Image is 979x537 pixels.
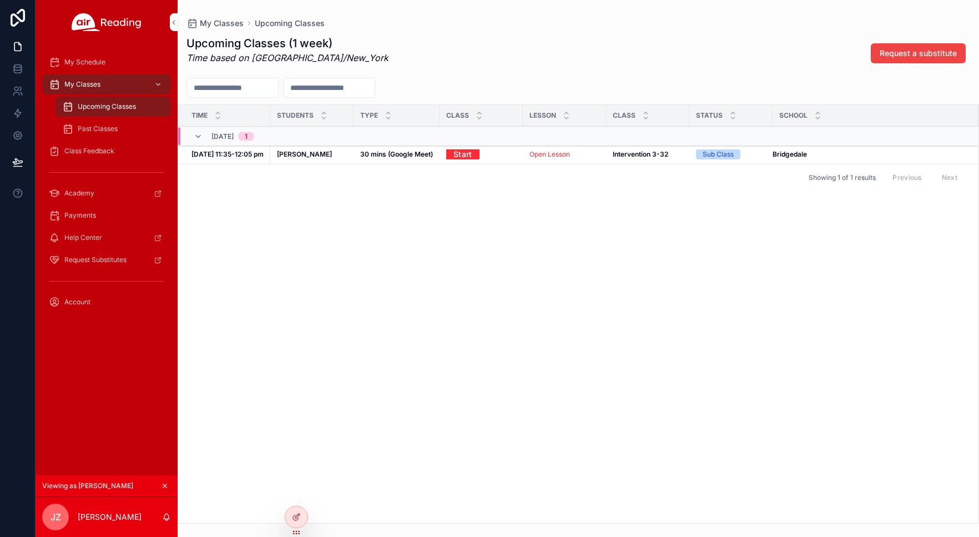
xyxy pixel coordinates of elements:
[78,124,118,133] span: Past Classes
[200,18,244,29] span: My Classes
[42,183,171,203] a: Academy
[78,102,136,111] span: Upcoming Classes
[64,233,102,242] span: Help Center
[255,18,325,29] a: Upcoming Classes
[186,36,388,51] h1: Upcoming Classes (1 week)
[42,228,171,248] a: Help Center
[64,298,90,307] span: Account
[64,58,105,67] span: My Schedule
[446,111,469,120] span: Class
[64,189,94,198] span: Academy
[703,149,734,159] div: Sub Class
[42,205,171,225] a: Payments
[186,18,244,29] a: My Classes
[773,150,807,158] strong: Bridgedale
[613,150,683,159] a: Intervention 3-32
[529,150,570,158] a: Open Lesson
[64,80,100,89] span: My Classes
[42,292,171,312] a: Account
[72,13,142,31] img: App logo
[360,150,433,158] strong: 30 mins (Google Meet)
[360,150,433,159] a: 30 mins (Google Meet)
[809,173,876,182] span: Showing 1 of 1 results
[64,147,114,155] span: Class Feedback
[64,255,127,264] span: Request Substitutes
[36,44,178,327] div: scrollable content
[446,149,516,159] a: Start
[277,150,347,159] a: [PERSON_NAME]
[186,52,388,63] em: Time based on [GEOGRAPHIC_DATA]/New_York
[613,111,635,120] span: Class
[529,150,599,159] a: Open Lesson
[42,52,171,72] a: My Schedule
[773,150,965,159] a: Bridgedale
[55,97,171,117] a: Upcoming Classes
[880,48,957,59] span: Request a substitute
[277,111,314,120] span: Students
[191,150,264,159] a: [DATE] 11:35-12:05 pm
[55,119,171,139] a: Past Classes
[42,250,171,270] a: Request Substitutes
[42,141,171,161] a: Class Feedback
[42,481,133,490] span: Viewing as [PERSON_NAME]
[51,510,61,524] span: JZ
[360,111,378,120] span: Type
[78,511,142,523] p: [PERSON_NAME]
[871,43,966,63] button: Request a substitute
[42,74,171,94] a: My Classes
[446,145,480,163] a: Start
[245,132,248,141] div: 1
[529,111,556,120] span: Lesson
[779,111,808,120] span: School
[613,150,668,158] strong: Intervention 3-32
[277,150,332,158] strong: [PERSON_NAME]
[211,132,234,141] span: [DATE]
[696,111,723,120] span: Status
[64,211,96,220] span: Payments
[696,149,766,159] a: Sub Class
[191,150,264,158] strong: [DATE] 11:35-12:05 pm
[191,111,208,120] span: Time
